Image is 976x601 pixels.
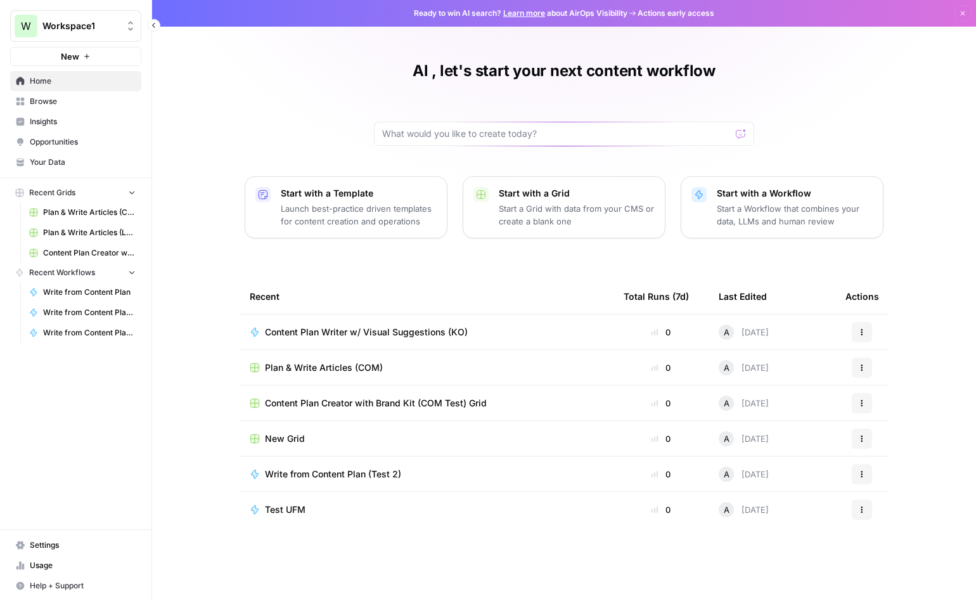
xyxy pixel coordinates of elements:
a: Write from Content Plan [23,282,141,302]
span: Opportunities [30,136,136,148]
div: [DATE] [719,467,769,482]
a: Plan & Write Articles (COM) [23,202,141,223]
div: [DATE] [719,325,769,340]
a: Insights [10,112,141,132]
div: 0 [624,361,698,374]
span: Test UFM [265,503,305,516]
span: A [724,503,729,516]
a: Write from Content Plan (Test 2) [23,323,141,343]
a: Content Plan Writer w/ Visual Suggestions (KO) [250,326,603,339]
span: New Grid [265,432,305,445]
div: [DATE] [719,502,769,517]
div: Actions [845,279,879,314]
a: Usage [10,555,141,576]
div: 0 [624,326,698,339]
span: Recent Grids [29,187,75,198]
button: New [10,47,141,66]
div: [DATE] [719,431,769,446]
p: Start with a Grid [499,187,655,200]
div: Last Edited [719,279,767,314]
span: Your Data [30,157,136,168]
button: Start with a WorkflowStart a Workflow that combines your data, LLMs and human review [681,176,883,238]
span: Ready to win AI search? about AirOps Visibility [414,8,627,19]
span: Actions early access [638,8,714,19]
span: Plan & Write Articles (LUSPS) [43,227,136,238]
a: Content Plan Creator with Brand Kit (COM Test) Grid [250,397,603,410]
span: Write from Content Plan (Test 2) [43,327,136,339]
a: Write from Content Plan (KO) [23,302,141,323]
span: Write from Content Plan (Test 2) [265,468,401,481]
p: Launch best-practice driven templates for content creation and operations [281,202,437,228]
a: New Grid [250,432,603,445]
a: Write from Content Plan (Test 2) [250,468,603,481]
span: Home [30,75,136,87]
span: Write from Content Plan [43,287,136,298]
span: A [724,397,729,410]
h1: Al , let's start your next content workflow [413,61,716,81]
a: Opportunities [10,132,141,152]
div: 0 [624,397,698,410]
div: [DATE] [719,360,769,375]
span: Plan & Write Articles (COM) [43,207,136,218]
span: A [724,432,729,445]
p: Start a Grid with data from your CMS or create a blank one [499,202,655,228]
div: Total Runs (7d) [624,279,689,314]
span: Content Plan Creator with Brand Kit (COM Test) Grid [265,397,487,410]
span: A [724,468,729,481]
span: Usage [30,560,136,571]
span: Help + Support [30,580,136,591]
button: Recent Grids [10,183,141,202]
a: Your Data [10,152,141,172]
input: What would you like to create today? [382,127,731,140]
span: Write from Content Plan (KO) [43,307,136,318]
span: Recent Workflows [29,267,95,278]
span: W [21,18,31,34]
div: Recent [250,279,603,314]
a: Plan & Write Articles (COM) [250,361,603,374]
a: Plan & Write Articles (LUSPS) [23,223,141,243]
button: Start with a TemplateLaunch best-practice driven templates for content creation and operations [245,176,447,238]
span: A [724,361,729,374]
span: New [61,50,79,63]
a: Browse [10,91,141,112]
a: Learn more [503,8,545,18]
span: Content Plan Creator with Brand Kit (COM Test) Grid [43,247,136,259]
span: Workspace1 [42,20,119,32]
button: Workspace: Workspace1 [10,10,141,42]
a: Content Plan Creator with Brand Kit (COM Test) Grid [23,243,141,263]
span: Content Plan Writer w/ Visual Suggestions (KO) [265,326,468,339]
button: Start with a GridStart a Grid with data from your CMS or create a blank one [463,176,665,238]
span: Plan & Write Articles (COM) [265,361,383,374]
button: Recent Workflows [10,263,141,282]
p: Start with a Workflow [717,187,873,200]
button: Help + Support [10,576,141,596]
span: Insights [30,116,136,127]
div: [DATE] [719,396,769,411]
span: Browse [30,96,136,107]
div: 0 [624,432,698,445]
p: Start with a Template [281,187,437,200]
a: Test UFM [250,503,603,516]
span: Settings [30,540,136,551]
div: 0 [624,503,698,516]
div: 0 [624,468,698,481]
a: Settings [10,535,141,555]
p: Start a Workflow that combines your data, LLMs and human review [717,202,873,228]
a: Home [10,71,141,91]
span: A [724,326,729,339]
